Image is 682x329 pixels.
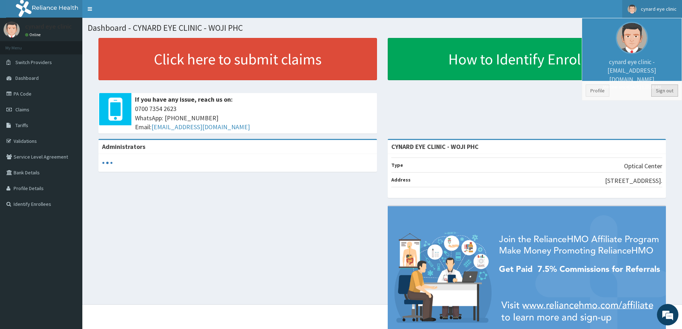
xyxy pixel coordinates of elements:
span: Switch Providers [15,59,52,66]
b: If you have any issue, reach us on: [135,95,233,103]
p: cynard eye clinic - [EMAIL_ADDRESS][DOMAIN_NAME] [586,58,678,90]
b: Address [391,176,411,183]
img: User Image [616,22,648,54]
a: Profile [586,84,609,97]
svg: audio-loading [102,158,113,168]
img: User Image [4,21,20,38]
small: Member since [DATE] 1:17:08 AM [586,84,678,90]
strong: CYNARD EYE CLINIC - WOJI PHC [391,142,479,151]
p: Optical Center [624,161,662,171]
a: Sign out [651,84,678,97]
span: Dashboard [15,75,39,81]
img: User Image [628,5,637,14]
span: Tariffs [15,122,28,129]
span: 0700 7354 2623 WhatsApp: [PHONE_NUMBER] Email: [135,104,373,132]
a: Online [25,32,42,37]
h1: Dashboard - CYNARD EYE CLINIC - WOJI PHC [88,23,677,33]
b: Administrators [102,142,145,151]
p: cynard eye clinic [25,23,72,30]
span: Claims [15,106,29,113]
a: How to Identify Enrollees [388,38,666,80]
a: [EMAIL_ADDRESS][DOMAIN_NAME] [151,123,250,131]
a: Click here to submit claims [98,38,377,80]
p: [STREET_ADDRESS]. [605,176,662,185]
span: cynard eye clinic [641,6,677,12]
b: Type [391,162,403,168]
